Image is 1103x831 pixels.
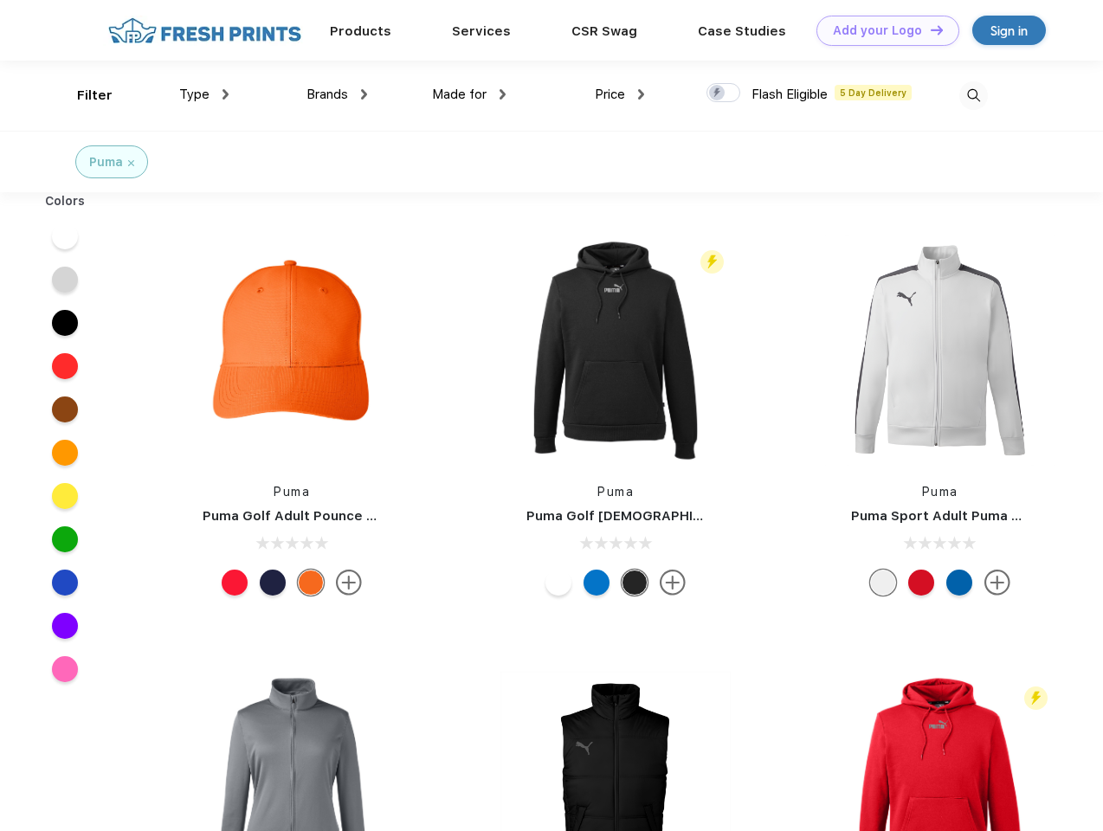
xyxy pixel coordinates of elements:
[432,87,487,102] span: Made for
[452,23,511,39] a: Services
[638,89,644,100] img: dropdown.png
[361,89,367,100] img: dropdown.png
[179,87,210,102] span: Type
[298,570,324,596] div: Vibrant Orange
[545,570,571,596] div: Bright White
[89,153,123,171] div: Puma
[203,508,468,524] a: Puma Golf Adult Pounce Adjustable Cap
[103,16,306,46] img: fo%20logo%202.webp
[833,23,922,38] div: Add your Logo
[260,570,286,596] div: Peacoat
[922,485,958,499] a: Puma
[526,508,848,524] a: Puma Golf [DEMOGRAPHIC_DATA]' Icon Golf Polo
[825,235,1055,466] img: func=resize&h=266
[500,235,731,466] img: func=resize&h=266
[835,85,912,100] span: 5 Day Delivery
[571,23,637,39] a: CSR Swag
[870,570,896,596] div: White and Quiet Shade
[972,16,1046,45] a: Sign in
[306,87,348,102] span: Brands
[595,87,625,102] span: Price
[990,21,1028,41] div: Sign in
[77,86,113,106] div: Filter
[222,570,248,596] div: High Risk Red
[32,192,99,210] div: Colors
[330,23,391,39] a: Products
[751,87,828,102] span: Flash Eligible
[700,250,724,274] img: flash_active_toggle.svg
[946,570,972,596] div: Lapis Blue
[959,81,988,110] img: desktop_search.svg
[274,485,310,499] a: Puma
[336,570,362,596] img: more.svg
[1024,686,1048,710] img: flash_active_toggle.svg
[128,160,134,166] img: filter_cancel.svg
[500,89,506,100] img: dropdown.png
[984,570,1010,596] img: more.svg
[597,485,634,499] a: Puma
[622,570,648,596] div: Puma Black
[584,570,610,596] div: Lapis Blue
[931,25,943,35] img: DT
[177,235,407,466] img: func=resize&h=266
[660,570,686,596] img: more.svg
[908,570,934,596] div: High Risk Red
[223,89,229,100] img: dropdown.png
